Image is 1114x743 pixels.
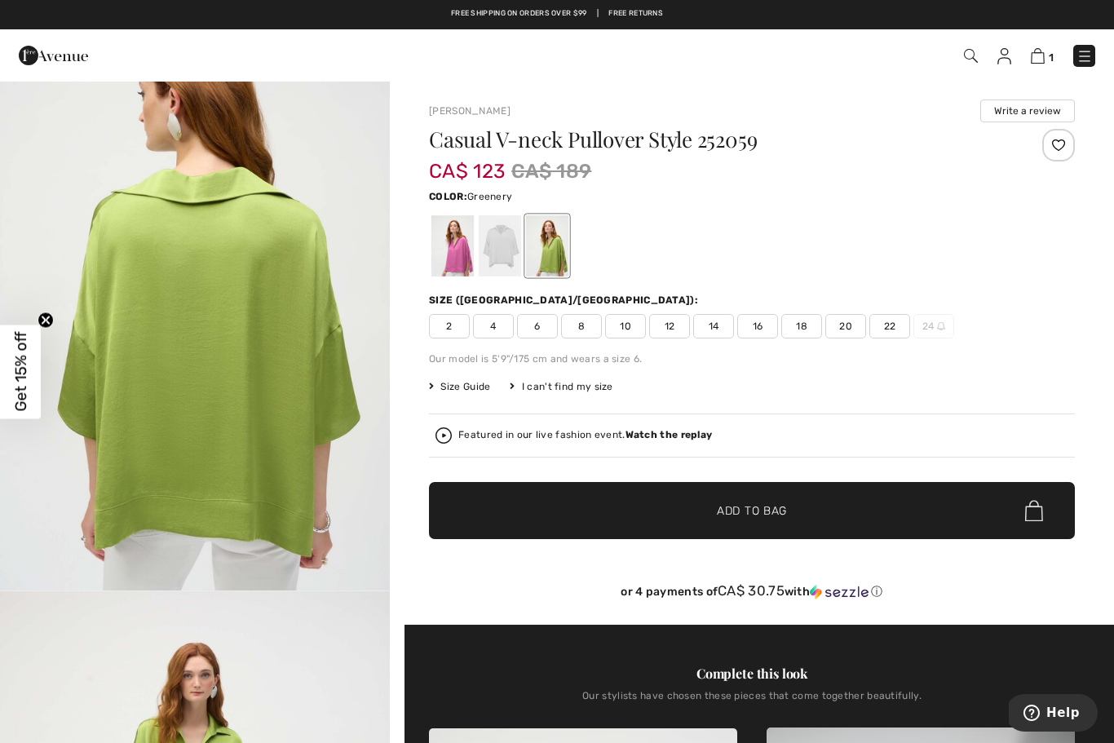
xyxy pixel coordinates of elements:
[467,191,512,202] span: Greenery
[431,215,474,276] div: Bubble gum
[429,129,967,150] h1: Casual V-neck Pullover Style 252059
[964,49,978,63] img: Search
[19,39,88,72] img: 1ère Avenue
[608,8,663,20] a: Free Returns
[997,48,1011,64] img: My Info
[429,191,467,202] span: Color:
[597,8,599,20] span: |
[479,215,521,276] div: Vanilla 30
[693,314,734,338] span: 14
[517,314,558,338] span: 6
[11,332,30,412] span: Get 15% off
[429,314,470,338] span: 2
[429,482,1075,539] button: Add to Bag
[869,314,910,338] span: 22
[1031,48,1045,64] img: Shopping Bag
[825,314,866,338] span: 20
[1031,46,1054,65] a: 1
[429,379,490,394] span: Size Guide
[451,8,587,20] a: Free shipping on orders over $99
[810,585,869,599] img: Sezzle
[913,314,954,338] span: 24
[1076,48,1093,64] img: Menu
[429,583,1075,599] div: or 4 payments of with
[435,427,452,444] img: Watch the replay
[429,690,1075,714] div: Our stylists have chosen these pieces that come together beautifully.
[1049,51,1054,64] span: 1
[781,314,822,338] span: 18
[510,379,612,394] div: I can't find my size
[718,582,785,599] span: CA$ 30.75
[429,583,1075,605] div: or 4 payments ofCA$ 30.75withSezzle Click to learn more about Sezzle
[511,157,591,186] span: CA$ 189
[429,144,505,183] span: CA$ 123
[429,293,701,307] div: Size ([GEOGRAPHIC_DATA]/[GEOGRAPHIC_DATA]):
[473,314,514,338] span: 4
[626,429,713,440] strong: Watch the replay
[937,322,945,330] img: ring-m.svg
[1025,500,1043,521] img: Bag.svg
[38,312,54,328] button: Close teaser
[429,352,1075,366] div: Our model is 5'9"/175 cm and wears a size 6.
[19,46,88,62] a: 1ère Avenue
[561,314,602,338] span: 8
[980,100,1075,122] button: Write a review
[737,314,778,338] span: 16
[649,314,690,338] span: 12
[1009,694,1098,735] iframe: Opens a widget where you can find more information
[605,314,646,338] span: 10
[458,430,712,440] div: Featured in our live fashion event.
[429,105,511,117] a: [PERSON_NAME]
[526,215,568,276] div: Greenery
[717,502,787,520] span: Add to Bag
[429,664,1075,683] div: Complete this look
